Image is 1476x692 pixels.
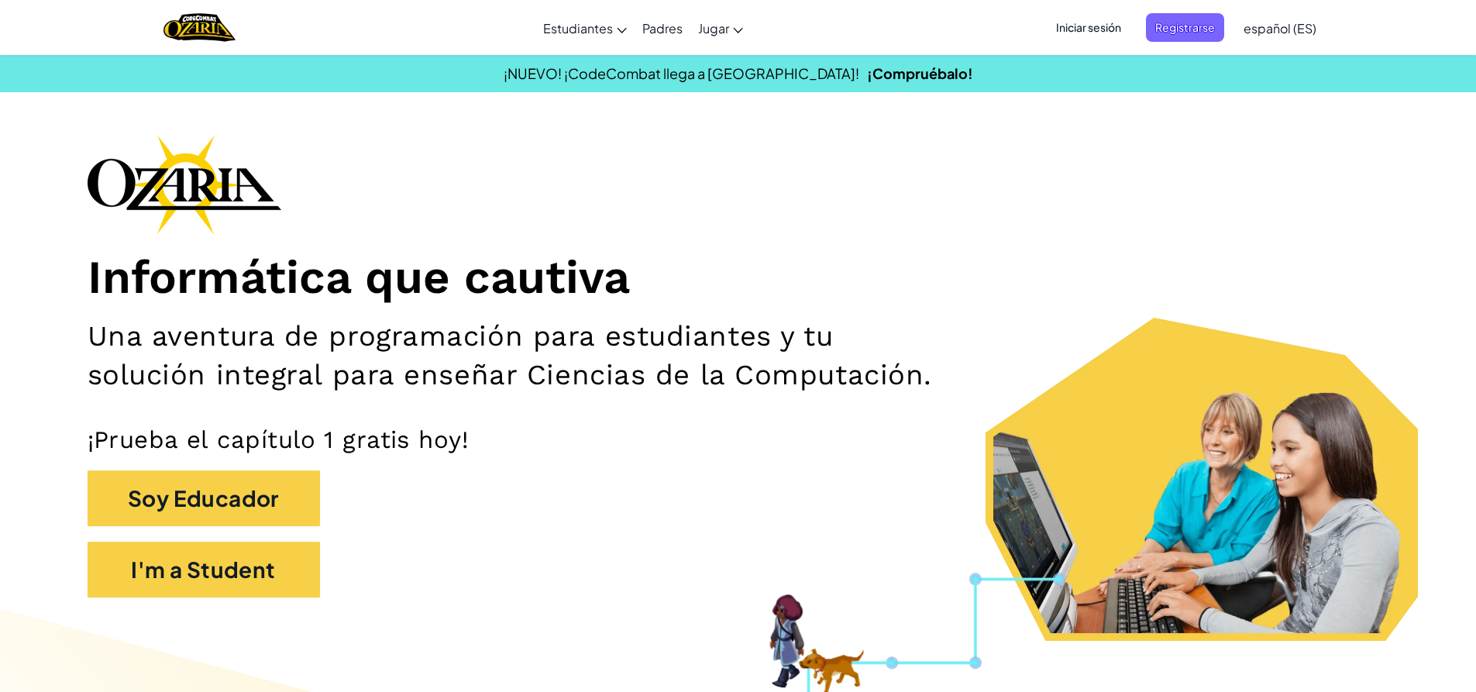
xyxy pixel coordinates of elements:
[1244,20,1316,36] span: español (ES)
[88,317,960,394] h2: Una aventura de programación para estudiantes y tu solución integral para enseñar Ciencias de la ...
[88,135,281,234] img: Ozaria branding logo
[88,250,1389,306] h1: Informática que cautiva
[543,20,613,36] span: Estudiantes
[163,12,236,43] img: Home
[690,7,751,49] a: Jugar
[88,470,320,526] button: Soy Educador
[1236,7,1324,49] a: español (ES)
[88,425,1389,455] p: ¡Prueba el capítulo 1 gratis hoy!
[635,7,690,49] a: Padres
[535,7,635,49] a: Estudiantes
[88,542,320,597] button: I'm a Student
[1146,13,1224,42] button: Registrarse
[504,64,859,82] span: ¡NUEVO! ¡CodeCombat llega a [GEOGRAPHIC_DATA]!
[867,64,973,82] a: ¡Compruébalo!
[163,12,236,43] a: Ozaria by CodeCombat logo
[698,20,729,36] span: Jugar
[1047,13,1130,42] button: Iniciar sesión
